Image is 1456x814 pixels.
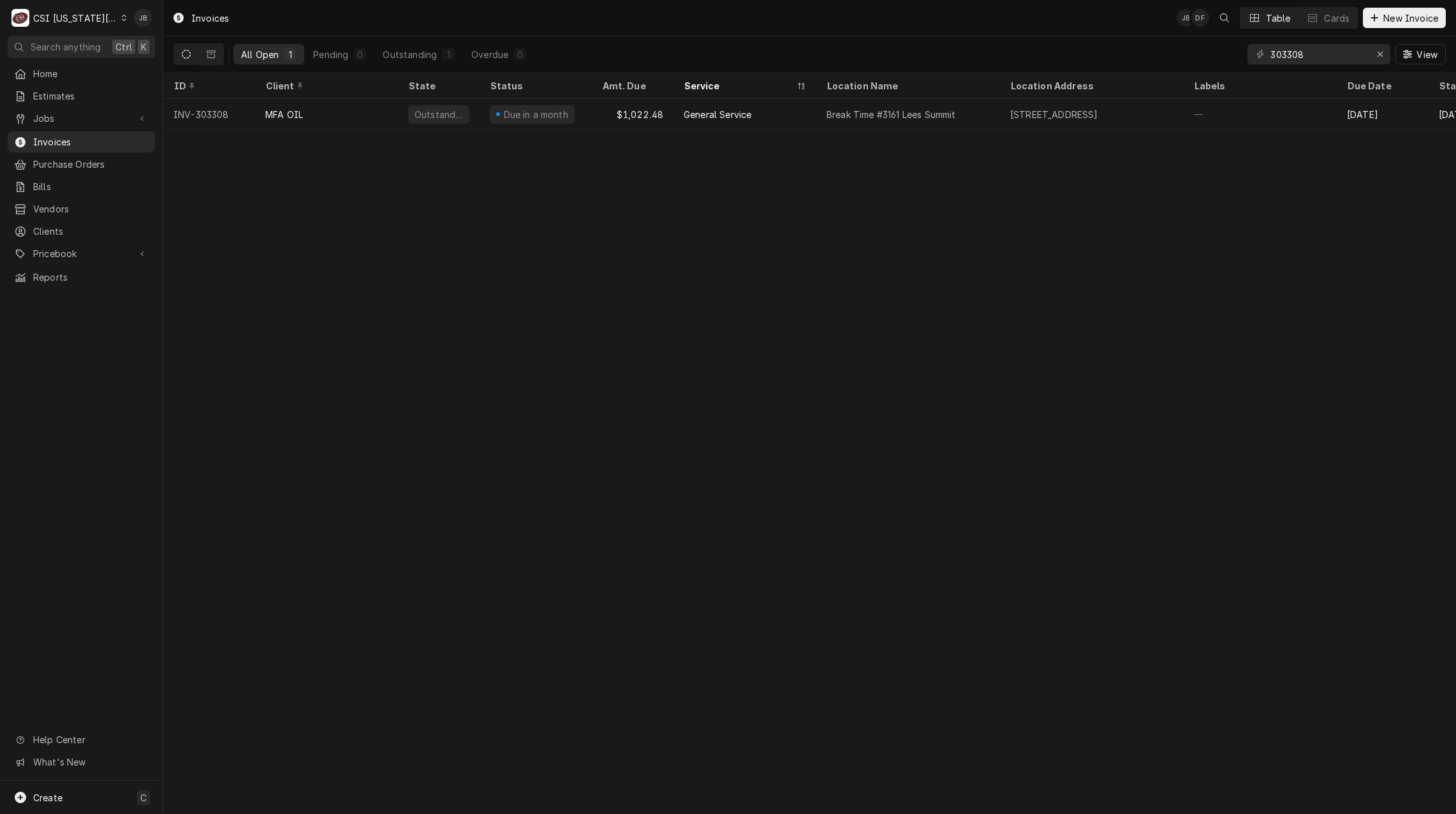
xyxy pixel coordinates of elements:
span: View [1414,48,1440,61]
a: Home [8,63,155,84]
div: JB [1177,9,1195,27]
div: INV-303308 [163,99,255,129]
span: Vendors [33,202,149,216]
div: ID [173,79,242,93]
span: Home [33,67,149,80]
span: K [141,40,147,54]
div: CSI Kansas City's Avatar [11,9,29,27]
div: Overdue [471,48,508,61]
div: Joshua Bennett's Avatar [1177,9,1195,27]
button: New Invoice [1363,8,1446,28]
div: DF [1191,9,1209,27]
div: CSI [US_STATE][GEOGRAPHIC_DATA] [33,11,117,25]
a: Estimates [8,85,155,107]
div: Location Address [1010,79,1171,93]
a: Go to Help Center [8,729,155,750]
a: Go to Jobs [8,108,155,129]
span: Estimates [33,89,149,103]
span: What's New [33,755,147,769]
div: $1,022.48 [592,99,673,129]
div: Labels [1194,79,1327,93]
div: Break Time #3161 Lees Summit [827,108,955,121]
div: Service [684,79,793,93]
span: Reports [33,270,149,284]
span: Purchase Orders [33,158,149,171]
div: General Service [684,108,751,121]
span: Pricebook [33,247,129,260]
div: All Open [241,48,279,61]
div: Status [490,79,579,93]
a: Clients [8,221,155,242]
span: Jobs [33,112,129,125]
div: 0 [356,48,364,61]
span: Ctrl [115,40,132,54]
span: Create [33,792,63,803]
div: 1 [445,48,452,61]
div: Joshua Bennett's Avatar [134,9,152,27]
span: Clients [33,225,149,238]
div: Table [1266,11,1291,25]
a: Purchase Orders [8,154,155,175]
div: Outstanding [383,48,437,61]
button: Open search [1214,8,1235,28]
a: Reports [8,267,155,288]
input: Keyword search [1270,44,1366,64]
div: JB [134,9,152,27]
span: Invoices [33,135,149,149]
div: MFA OIL [265,108,303,121]
button: Erase input [1370,44,1390,64]
button: View [1395,44,1446,64]
a: Bills [8,176,155,197]
div: Location Name [827,79,987,93]
span: New Invoice [1381,11,1441,25]
a: Invoices [8,131,155,152]
div: — [1184,99,1337,129]
div: Cards [1324,11,1349,25]
div: Due in a month [502,108,570,121]
span: Help Center [33,733,147,746]
a: Go to What's New [8,751,155,773]
button: Search anythingCtrlK [8,36,155,58]
div: [DATE] [1337,99,1429,129]
div: Pending [313,48,348,61]
span: Search anything [31,40,101,54]
div: C [11,9,29,27]
a: Go to Pricebook [8,243,155,264]
div: 0 [516,48,524,61]
div: Outstanding [413,108,464,121]
div: Amt. Due [602,79,661,93]
div: 1 [286,48,294,61]
div: [STREET_ADDRESS] [1010,108,1098,121]
a: Vendors [8,198,155,219]
span: C [140,791,147,804]
div: David Fannin's Avatar [1191,9,1209,27]
span: Bills [33,180,149,193]
div: State [408,79,469,93]
div: Client [265,79,385,93]
div: Due Date [1347,79,1416,93]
